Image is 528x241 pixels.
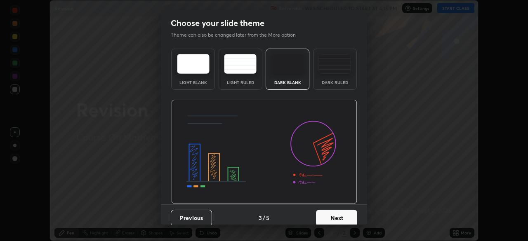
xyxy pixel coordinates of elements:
h4: 5 [266,213,269,222]
button: Next [316,210,357,226]
h4: / [263,213,265,222]
img: darkThemeBanner.d06ce4a2.svg [171,100,357,204]
div: Light Blank [177,80,210,84]
h2: Choose your slide theme [171,18,264,28]
p: Theme can also be changed later from the More option [171,31,304,39]
img: darkTheme.f0cc69e5.svg [271,54,304,74]
h4: 3 [259,213,262,222]
div: Light Ruled [224,80,257,84]
img: lightRuledTheme.5fabf969.svg [224,54,257,74]
img: lightTheme.e5ed3b09.svg [177,54,210,74]
div: Dark Ruled [318,80,351,84]
button: Previous [171,210,212,226]
div: Dark Blank [271,80,304,84]
img: darkRuledTheme.de295e13.svg [318,54,351,74]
